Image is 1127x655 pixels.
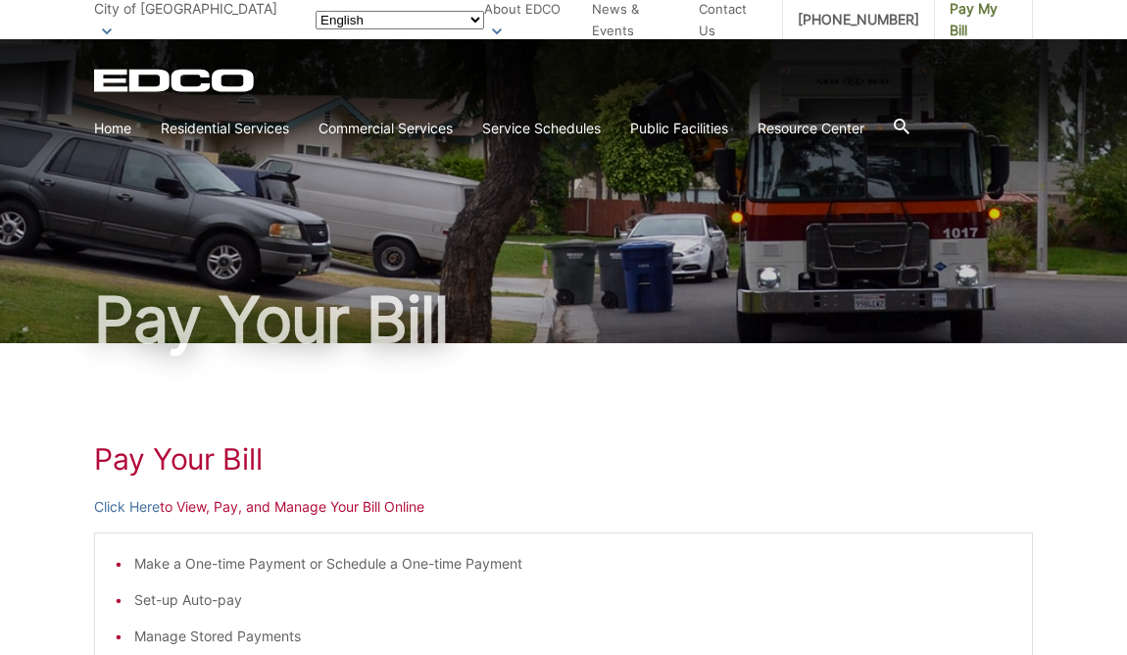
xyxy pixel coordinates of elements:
a: Resource Center [758,118,864,139]
li: Manage Stored Payments [134,626,1012,647]
h1: Pay Your Bill [94,441,1033,477]
a: Commercial Services [318,118,453,139]
a: Click Here [94,496,160,518]
a: EDCD logo. Return to the homepage. [94,69,257,92]
a: Service Schedules [482,118,601,139]
li: Set-up Auto-pay [134,589,1012,611]
a: Residential Services [161,118,289,139]
p: to View, Pay, and Manage Your Bill Online [94,496,1033,518]
select: Select a language [316,11,484,29]
a: Public Facilities [630,118,728,139]
h1: Pay Your Bill [94,288,1033,351]
a: Home [94,118,131,139]
li: Make a One-time Payment or Schedule a One-time Payment [134,553,1012,575]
